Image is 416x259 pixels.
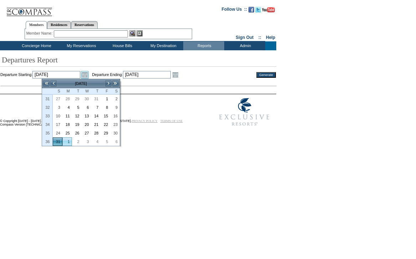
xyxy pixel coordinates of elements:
a: 6 [111,138,119,146]
a: 25 [63,129,72,137]
td: Tuesday, August 26, 2025 [72,129,82,137]
th: Thursday [91,88,101,95]
td: House Bills [101,41,142,50]
a: 9 [111,103,119,111]
a: 10 [53,112,62,120]
a: PRIVACY POLICY [132,119,158,123]
a: Open the calendar popup. [171,71,179,79]
a: Follow us on Twitter [255,9,261,13]
th: Sunday [53,88,62,95]
td: Wednesday, August 20, 2025 [82,120,91,129]
a: 30 [82,95,91,103]
td: My Reservations [60,41,101,50]
a: << [43,80,50,87]
a: 17 [53,121,62,128]
td: Friday, August 15, 2025 [101,112,110,120]
td: Wednesday, September 03, 2025 [82,137,91,146]
a: TERMS OF USE [160,119,183,123]
a: Members [26,21,47,29]
img: View [129,30,135,36]
a: Reservations [71,21,98,29]
a: 11 [63,112,72,120]
a: < [50,80,57,87]
a: 12 [72,112,81,120]
td: Reports [183,41,224,50]
td: Wednesday, August 06, 2025 [82,103,91,112]
td: Thursday, August 14, 2025 [91,112,101,120]
a: 5 [101,138,110,146]
td: Friday, September 05, 2025 [101,137,110,146]
td: Monday, August 25, 2025 [62,129,72,137]
a: 2 [72,138,81,146]
a: 16 [111,112,119,120]
td: Sunday, August 17, 2025 [53,120,62,129]
a: 21 [91,121,100,128]
a: Become our fan on Facebook [248,9,254,13]
td: Monday, August 18, 2025 [62,120,72,129]
td: Admin [224,41,265,50]
td: My Destination [142,41,183,50]
td: Thursday, September 04, 2025 [91,137,101,146]
td: Tuesday, July 29, 2025 [72,95,82,103]
td: Tuesday, August 05, 2025 [72,103,82,112]
th: 34 [42,120,53,129]
a: 4 [63,103,72,111]
a: 3 [82,138,91,146]
td: Departure Starting: Departure Ending: [0,71,248,79]
span: :: [258,35,261,40]
td: Thursday, August 21, 2025 [91,120,101,129]
a: 13 [82,112,91,120]
a: 27 [82,129,91,137]
td: Saturday, August 09, 2025 [110,103,120,112]
a: 27 [53,95,62,103]
td: Saturday, August 16, 2025 [110,112,120,120]
td: Tuesday, August 19, 2025 [72,120,82,129]
td: Wednesday, July 30, 2025 [82,95,91,103]
td: Follow Us :: [222,6,247,15]
a: 28 [63,95,72,103]
a: 31 [53,138,62,146]
th: 35 [42,129,53,137]
td: [DATE] [57,80,105,87]
a: 30 [111,129,119,137]
a: 29 [101,129,110,137]
img: Compass Home [6,2,52,16]
a: Sign Out [236,35,253,40]
td: Friday, August 22, 2025 [101,120,110,129]
td: Friday, August 08, 2025 [101,103,110,112]
th: Tuesday [72,88,82,95]
td: Sunday, July 27, 2025 [53,95,62,103]
a: 1 [63,138,72,146]
td: Sunday, August 10, 2025 [53,112,62,120]
a: 19 [72,121,81,128]
a: 22 [101,121,110,128]
a: Help [266,35,275,40]
a: 23 [111,121,119,128]
img: Subscribe to our YouTube Channel [262,7,275,12]
td: Monday, August 11, 2025 [62,112,72,120]
th: 32 [42,103,53,112]
a: > [105,80,112,87]
td: Concierge Home [11,41,60,50]
td: Thursday, August 07, 2025 [91,103,101,112]
a: 6 [82,103,91,111]
a: 29 [72,95,81,103]
img: Exclusive Resorts [212,94,276,130]
a: 5 [72,103,81,111]
a: 18 [63,121,72,128]
td: Saturday, August 23, 2025 [110,120,120,129]
th: Monday [62,88,72,95]
td: Sunday, August 24, 2025 [53,129,62,137]
a: Open the calendar popup. [81,71,89,79]
img: Reservations [137,30,143,36]
a: 31 [91,95,100,103]
td: Tuesday, September 02, 2025 [72,137,82,146]
a: 8 [101,103,110,111]
td: Monday, August 04, 2025 [62,103,72,112]
a: 28 [91,129,100,137]
td: Wednesday, August 27, 2025 [82,129,91,137]
td: Thursday, July 31, 2025 [91,95,101,103]
a: 3 [53,103,62,111]
td: Sunday, August 31, 2025 [53,137,62,146]
td: Friday, August 29, 2025 [101,129,110,137]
